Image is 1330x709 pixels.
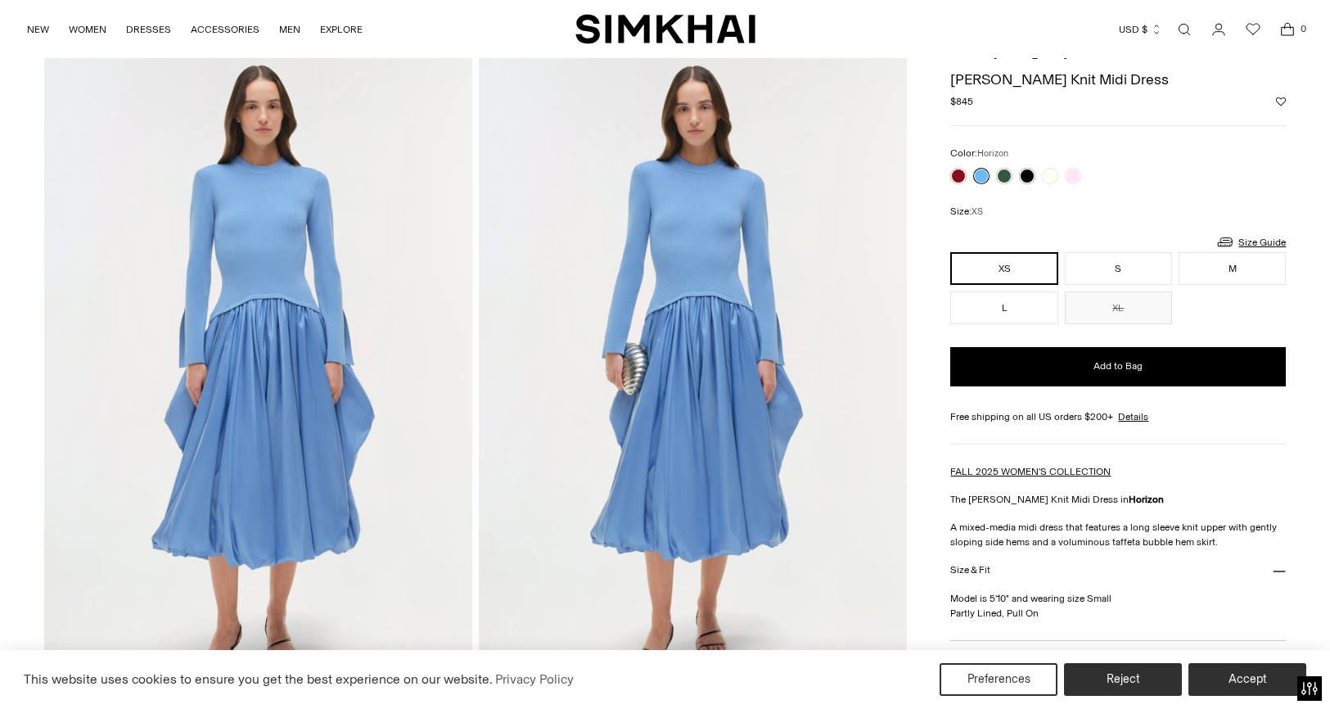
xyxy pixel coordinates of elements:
[950,347,1286,386] button: Add to Bag
[1188,663,1306,696] button: Accept
[1093,359,1143,373] span: Add to Bag
[950,146,1008,161] label: Color:
[1129,494,1164,505] strong: Horizon
[493,667,576,692] a: Privacy Policy (opens in a new tab)
[950,641,1286,683] button: More Details
[126,11,171,47] a: DRESSES
[320,11,363,47] a: EXPLORE
[13,647,165,696] iframe: Sign Up via Text for Offers
[977,148,1008,159] span: Horizon
[950,492,1286,507] p: The [PERSON_NAME] Knit Midi Dress in
[950,549,1286,591] button: Size & Fit
[972,206,983,217] span: XS
[1271,13,1304,46] a: Open cart modal
[575,13,755,45] a: SIMKHAI
[950,72,1286,87] h1: [PERSON_NAME] Knit Midi Dress
[1119,11,1162,47] button: USD $
[44,55,472,698] img: Kenlie Taffeta Knit Midi Dress
[950,466,1111,477] a: FALL 2025 WOMEN'S COLLECTION
[1168,13,1201,46] a: Open search modal
[1276,97,1286,106] button: Add to Wishlist
[1065,252,1172,285] button: S
[479,55,907,698] img: Kenlie Taffeta Knit Midi Dress
[950,94,973,109] span: $845
[950,204,983,219] label: Size:
[1296,21,1310,36] span: 0
[69,11,106,47] a: WOMEN
[950,291,1057,324] button: L
[1064,663,1182,696] button: Reject
[950,565,990,576] h3: Size & Fit
[1179,252,1286,285] button: M
[279,11,300,47] a: MEN
[27,11,49,47] a: NEW
[191,11,259,47] a: ACCESSORIES
[950,591,1286,621] p: Model is 5'10" and wearing size Small Partly Lined, Pull On
[1118,409,1148,424] a: Details
[1065,291,1172,324] button: XL
[24,671,493,687] span: This website uses cookies to ensure you get the best experience on our website.
[950,252,1057,285] button: XS
[940,663,1057,696] button: Preferences
[950,520,1286,549] p: A mixed-media midi dress that features a long sleeve knit upper with gently sloping side hems and...
[1202,13,1235,46] a: Go to the account page
[1215,232,1286,252] a: Size Guide
[1237,13,1269,46] a: Wishlist
[950,409,1286,424] div: Free shipping on all US orders $200+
